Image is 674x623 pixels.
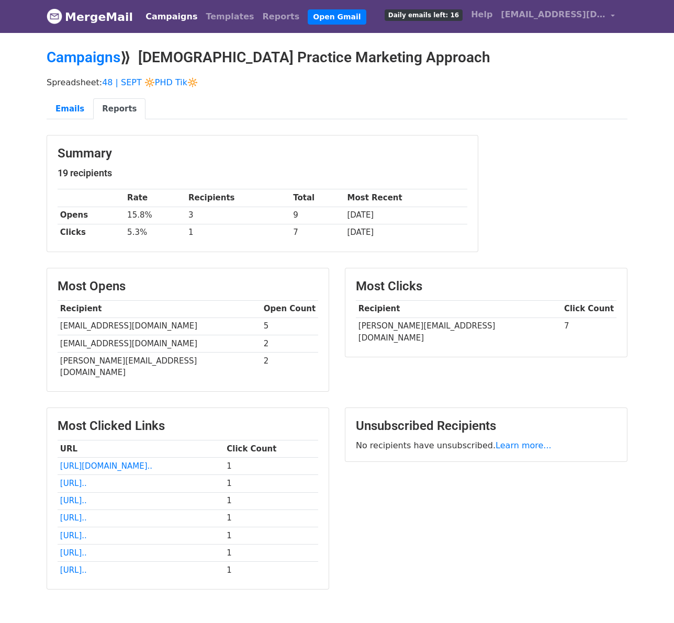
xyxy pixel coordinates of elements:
td: 1 [224,561,318,579]
th: Total [290,189,344,207]
td: [PERSON_NAME][EMAIL_ADDRESS][DOMAIN_NAME] [356,318,561,346]
span: Daily emails left: 16 [385,9,463,21]
th: Rate [125,189,186,207]
th: Open Count [261,300,318,318]
td: 3 [186,207,290,224]
p: No recipients have unsubscribed. [356,440,616,451]
td: 2 [261,352,318,381]
a: [URL].. [60,565,87,575]
a: Templates [201,6,258,27]
a: [URL].. [60,531,87,540]
th: Recipients [186,189,290,207]
td: 1 [224,475,318,492]
a: Reports [259,6,304,27]
a: [URL].. [60,479,87,488]
a: [URL].. [60,496,87,505]
h3: Summary [58,146,467,161]
th: Recipient [356,300,561,318]
th: URL [58,440,224,458]
td: 1 [224,544,318,561]
td: 5.3% [125,224,186,241]
td: 1 [186,224,290,241]
td: 15.8% [125,207,186,224]
a: Reports [93,98,145,120]
td: 1 [224,492,318,509]
td: 1 [224,527,318,544]
th: Click Count [224,440,318,458]
a: Help [467,4,497,25]
th: Most Recent [345,189,467,207]
a: Learn more... [496,440,552,450]
iframe: Chat Widget [622,573,674,623]
td: [EMAIL_ADDRESS][DOMAIN_NAME] [58,318,261,335]
td: 5 [261,318,318,335]
td: 7 [290,224,344,241]
td: [PERSON_NAME][EMAIL_ADDRESS][DOMAIN_NAME] [58,352,261,381]
a: MergeMail [47,6,133,28]
td: 2 [261,335,318,352]
th: Opens [58,207,125,224]
a: 48 | SEPT 🔆PHD Tik🔆 [102,77,198,87]
h3: Unsubscribed Recipients [356,418,616,434]
a: [EMAIL_ADDRESS][DOMAIN_NAME] [497,4,619,29]
h5: 19 recipients [58,167,467,179]
th: Click Count [561,300,616,318]
td: 7 [561,318,616,346]
p: Spreadsheet: [47,77,627,88]
th: Clicks [58,224,125,241]
a: [URL].. [60,548,87,558]
h3: Most Opens [58,279,318,294]
td: [EMAIL_ADDRESS][DOMAIN_NAME] [58,335,261,352]
span: [EMAIL_ADDRESS][DOMAIN_NAME] [501,8,605,21]
a: Campaigns [47,49,120,66]
td: 1 [224,509,318,527]
h2: ⟫ [DEMOGRAPHIC_DATA] Practice Marketing Approach [47,49,627,66]
td: 1 [224,458,318,475]
h3: Most Clicked Links [58,418,318,434]
a: [URL].. [60,513,87,523]
a: Campaigns [141,6,201,27]
th: Recipient [58,300,261,318]
td: 9 [290,207,344,224]
a: Open Gmail [308,9,366,25]
td: [DATE] [345,224,467,241]
h3: Most Clicks [356,279,616,294]
img: MergeMail logo [47,8,62,24]
a: Daily emails left: 16 [380,4,467,25]
a: [URL][DOMAIN_NAME].. [60,461,152,471]
a: Emails [47,98,93,120]
td: [DATE] [345,207,467,224]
